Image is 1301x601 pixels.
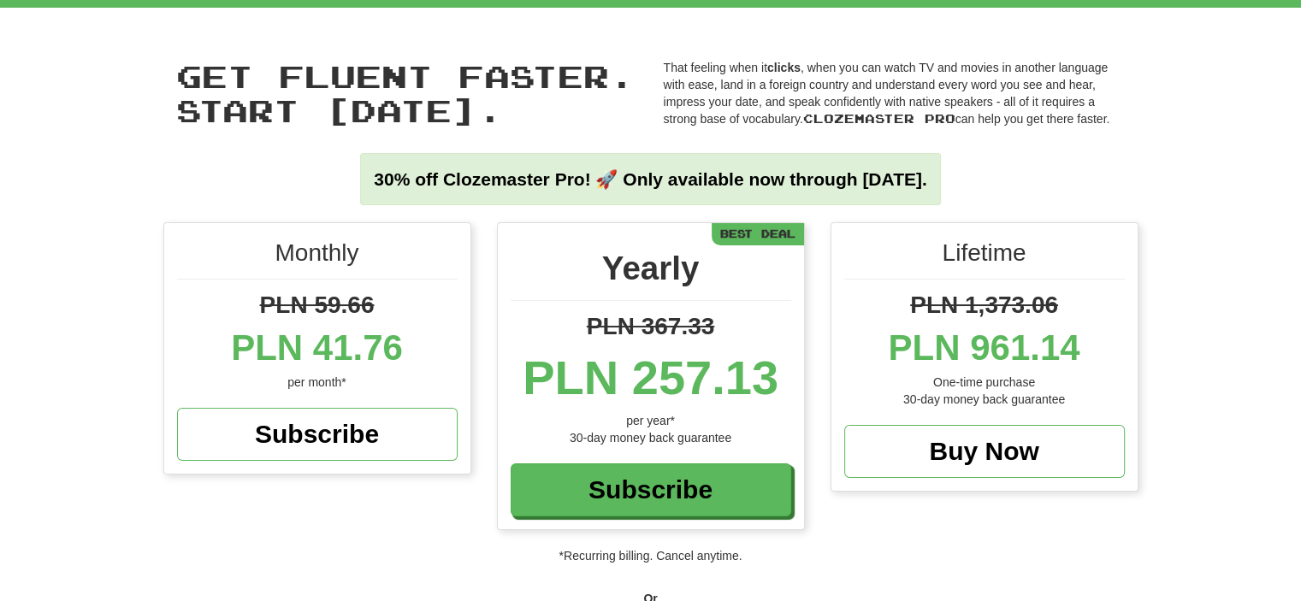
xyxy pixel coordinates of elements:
[374,169,926,189] strong: 30% off Clozemaster Pro! 🚀 Only available now through [DATE].
[767,61,801,74] strong: clicks
[844,322,1125,374] div: PLN 961.14
[176,57,635,128] span: Get fluent faster. Start [DATE].
[844,236,1125,280] div: Lifetime
[587,313,714,339] span: PLN 367.33
[664,59,1126,127] p: That feeling when it , when you can watch TV and movies in another language with ease, land in a ...
[177,236,458,280] div: Monthly
[844,425,1125,478] a: Buy Now
[844,374,1125,391] div: One-time purchase
[177,322,458,374] div: PLN 41.76
[511,344,791,412] div: PLN 257.13
[910,292,1058,318] span: PLN 1,373.06
[177,374,458,391] div: per month*
[511,412,791,429] div: per year*
[803,111,955,126] span: Clozemaster Pro
[511,245,791,301] div: Yearly
[177,408,458,461] a: Subscribe
[511,463,791,516] a: Subscribe
[712,223,804,245] div: Best Deal
[844,391,1125,408] div: 30-day money back guarantee
[511,429,791,446] div: 30-day money back guarantee
[260,292,375,318] span: PLN 59.66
